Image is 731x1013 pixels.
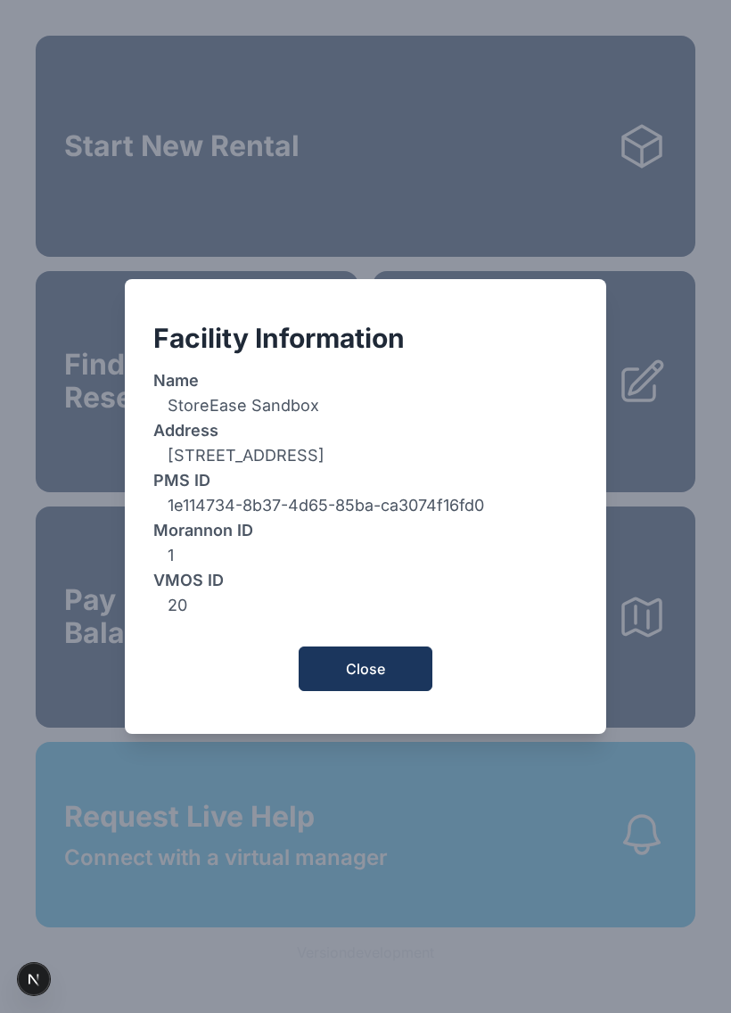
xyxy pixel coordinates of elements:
[153,468,578,493] dt: PMS ID
[153,543,578,568] dd: 1
[153,418,578,443] dt: Address
[153,443,578,468] dd: [STREET_ADDRESS]
[153,368,578,393] dt: Name
[153,518,578,543] dt: Morannon ID
[346,658,385,679] span: Close
[153,493,578,518] dd: 1e114734-8b37-4d65-85ba-ca3074f16fd0
[153,322,578,354] div: Facility Information
[153,393,578,418] dd: StoreEase Sandbox
[153,593,578,618] dd: 20
[153,568,578,593] dt: VMOS ID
